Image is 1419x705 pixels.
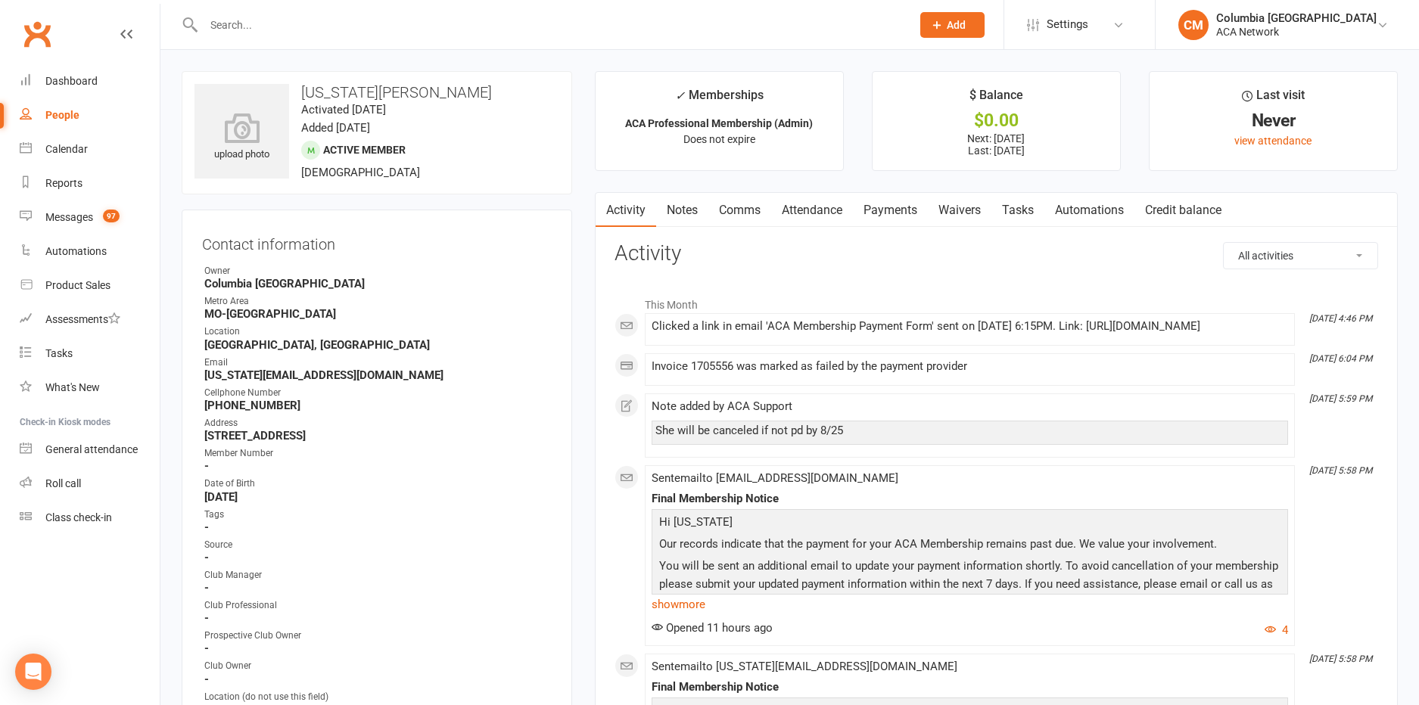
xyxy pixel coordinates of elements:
a: Dashboard [20,64,160,98]
strong: - [204,672,552,686]
span: [DEMOGRAPHIC_DATA] [301,166,420,179]
strong: Columbia [GEOGRAPHIC_DATA] [204,277,552,290]
div: Final Membership Notice [652,492,1288,505]
a: Payments [853,193,928,228]
i: [DATE] 4:46 PM [1309,313,1372,324]
div: Never [1163,113,1383,129]
span: Sent email to [US_STATE][EMAIL_ADDRESS][DOMAIN_NAME] [652,660,957,673]
div: Open Intercom Messenger [15,654,51,690]
span: 97 [103,210,120,222]
button: 4 [1265,621,1288,639]
i: [DATE] 5:58 PM [1309,654,1372,664]
a: Credit balance [1134,193,1232,228]
div: $ Balance [969,85,1023,113]
a: Waivers [928,193,991,228]
span: Sent email to [EMAIL_ADDRESS][DOMAIN_NAME] [652,471,898,485]
a: Automations [1044,193,1134,228]
strong: - [204,581,552,595]
a: Tasks [991,193,1044,228]
a: Messages 97 [20,200,160,234]
span: Settings [1047,8,1088,42]
i: [DATE] 5:59 PM [1309,393,1372,404]
div: Clicked a link in email 'ACA Membership Payment Form' sent on [DATE] 6:15PM. Link: [URL][DOMAIN_N... [652,320,1288,333]
h3: Activity [615,242,1378,266]
p: Hi [US_STATE] [655,513,1284,535]
i: [DATE] 6:04 PM [1309,353,1372,364]
a: Reports [20,166,160,200]
div: What's New [45,381,100,393]
i: [DATE] 5:58 PM [1309,465,1372,476]
strong: [DATE] [204,490,552,504]
li: This Month [615,289,1378,313]
i: ✓ [675,89,685,103]
a: Activity [596,193,656,228]
div: Prospective Club Owner [204,629,552,643]
a: Tasks [20,337,160,371]
p: Next: [DATE] Last: [DATE] [886,132,1106,157]
div: People [45,109,79,121]
a: Attendance [771,193,853,228]
div: Roll call [45,477,81,489]
a: Product Sales [20,269,160,303]
strong: - [204,551,552,564]
strong: - [204,611,552,625]
div: Address [204,416,552,430]
a: Clubworx [18,15,56,53]
div: Date of Birth [204,477,552,491]
strong: - [204,641,552,655]
strong: - [204,459,552,473]
strong: MO-[GEOGRAPHIC_DATA] [204,307,552,321]
a: Roll call [20,467,160,501]
div: Last visit [1242,85,1305,113]
a: People [20,98,160,132]
div: Owner [204,264,552,278]
div: upload photo [194,113,289,163]
a: General attendance kiosk mode [20,433,160,467]
a: Class kiosk mode [20,501,160,535]
p: Our records indicate that the payment for your ACA Membership remains past due. We value your inv... [655,535,1284,557]
div: Assessments [45,313,120,325]
strong: [US_STATE][EMAIL_ADDRESS][DOMAIN_NAME] [204,368,552,382]
div: Source [204,538,552,552]
div: She will be canceled if not pd by 8/25 [655,424,1284,437]
span: Active member [323,144,406,156]
div: Class check-in [45,511,112,523]
div: Final Membership Notice [652,681,1288,694]
a: Comms [708,193,771,228]
a: view attendance [1234,135,1312,147]
div: Automations [45,245,107,257]
time: Added [DATE] [301,121,370,135]
p: You will be sent an additional email to update your payment information shortly. To avoid cancell... [655,557,1284,633]
span: Does not expire [683,133,755,145]
div: General attendance [45,443,138,455]
strong: [STREET_ADDRESS] [204,429,552,443]
div: Columbia [GEOGRAPHIC_DATA] [1216,11,1377,25]
div: CM [1178,10,1209,40]
div: Tasks [45,347,73,359]
input: Search... [199,14,901,36]
div: Reports [45,177,82,189]
div: Product Sales [45,279,110,291]
div: Invoice 1705556 was marked as failed by the payment provider [652,360,1288,373]
h3: [US_STATE][PERSON_NAME] [194,84,559,101]
div: Member Number [204,446,552,461]
a: show more [652,594,1288,615]
div: Location (do not use this field) [204,690,552,704]
div: Email [204,356,552,370]
strong: - [204,520,552,534]
div: Calendar [45,143,88,155]
div: ACA Network [1216,25,1377,39]
div: Cellphone Number [204,386,552,400]
div: Dashboard [45,75,98,87]
div: Club Professional [204,598,552,613]
div: Club Manager [204,568,552,582]
span: Add [947,19,966,31]
strong: ACA Professional Membership (Admin) [625,117,813,129]
div: Note added by ACA Support [652,400,1288,413]
h3: Contact information [202,230,552,253]
a: What's New [20,371,160,405]
a: Automations [20,234,160,269]
div: Club Owner [204,659,552,673]
a: Calendar [20,132,160,166]
button: Add [920,12,985,38]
